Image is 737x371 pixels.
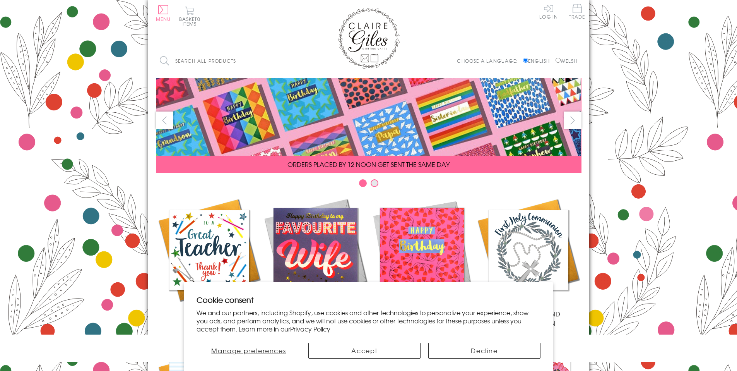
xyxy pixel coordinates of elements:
[523,58,528,63] input: English
[197,294,540,305] h2: Cookie consent
[359,179,367,187] button: Carousel Page 1 (Current Slide)
[556,58,561,63] input: Welsh
[338,8,400,69] img: Claire Giles Greetings Cards
[156,197,262,318] a: Academic
[369,197,475,318] a: Birthdays
[211,346,286,355] span: Manage preferences
[428,343,540,359] button: Decline
[556,57,578,64] label: Welsh
[564,112,581,129] button: next
[197,309,540,333] p: We and our partners, including Shopify, use cookies and other technologies to personalize your ex...
[262,197,369,318] a: New Releases
[523,57,554,64] label: English
[156,112,173,129] button: prev
[371,179,378,187] button: Carousel Page 2
[179,6,200,26] button: Basket0 items
[539,4,558,19] a: Log In
[156,15,171,22] span: Menu
[183,15,200,27] span: 0 items
[457,57,522,64] p: Choose a language:
[156,52,291,70] input: Search all products
[308,343,421,359] button: Accept
[156,179,581,191] div: Carousel Pagination
[290,324,330,333] a: Privacy Policy
[156,5,171,21] button: Menu
[569,4,585,19] span: Trade
[475,197,581,328] a: Communion and Confirmation
[287,160,450,169] span: ORDERS PLACED BY 12 NOON GET SENT THE SAME DAY
[569,4,585,21] a: Trade
[284,52,291,70] input: Search
[197,343,301,359] button: Manage preferences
